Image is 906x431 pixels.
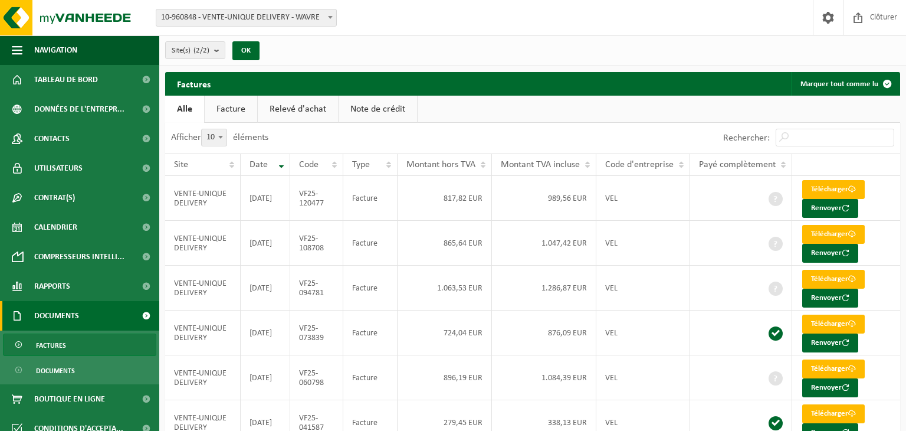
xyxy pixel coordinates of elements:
[34,183,75,213] span: Contrat(s)
[299,160,319,169] span: Code
[398,311,492,355] td: 724,04 EUR
[165,266,241,311] td: VENTE-UNIQUE DELIVERY
[34,65,98,94] span: Tableau de bord
[791,72,899,96] button: Marquer tout comme lu
[156,9,337,27] span: 10-960848 - VENTE-UNIQUE DELIVERY - WAVRE
[241,266,290,311] td: [DATE]
[605,160,674,169] span: Code d'entreprise
[501,160,580,169] span: Montant TVA incluse
[398,266,492,311] td: 1.063,53 EUR
[165,355,241,400] td: VENTE-UNIQUE DELIVERY
[596,311,690,355] td: VEL
[802,404,865,423] a: Télécharger
[802,360,865,378] a: Télécharger
[802,270,865,289] a: Télécharger
[3,359,156,381] a: Documents
[343,311,397,355] td: Facture
[34,124,70,154] span: Contacts
[205,96,257,123] a: Facture
[723,133,770,143] label: Rechercher:
[802,180,865,199] a: Télécharger
[241,221,290,266] td: [DATE]
[492,355,596,400] td: 1.084,39 EUR
[290,355,343,400] td: VF25-060798
[802,244,858,263] button: Renvoyer
[3,334,156,356] a: Factures
[596,266,690,311] td: VEL
[802,315,865,334] a: Télécharger
[174,160,188,169] span: Site
[156,9,336,26] span: 10-960848 - VENTE-UNIQUE DELIVERY - WAVRE
[241,176,290,221] td: [DATE]
[34,242,124,272] span: Compresseurs intelli...
[171,133,268,142] label: Afficher éléments
[34,154,83,183] span: Utilisateurs
[165,176,241,221] td: VENTE-UNIQUE DELIVERY
[398,355,492,400] td: 896,19 EUR
[290,221,343,266] td: VF25-108708
[339,96,417,123] a: Note de crédit
[802,225,865,244] a: Télécharger
[343,221,397,266] td: Facture
[193,47,209,54] count: (2/2)
[36,360,75,382] span: Documents
[165,41,225,59] button: Site(s)(2/2)
[398,221,492,266] td: 865,64 EUR
[343,266,397,311] td: Facture
[34,272,70,301] span: Rapports
[596,176,690,221] td: VEL
[492,311,596,355] td: 876,09 EUR
[492,221,596,266] td: 1.047,42 EUR
[406,160,475,169] span: Montant hors TVA
[165,221,241,266] td: VENTE-UNIQUE DELIVERY
[250,160,268,169] span: Date
[802,334,858,352] button: Renvoyer
[492,266,596,311] td: 1.286,87 EUR
[802,378,858,397] button: Renvoyer
[201,129,227,146] span: 10
[699,160,776,169] span: Payé complètement
[802,199,858,218] button: Renvoyer
[596,355,690,400] td: VEL
[802,289,858,308] button: Renvoyer
[202,129,226,146] span: 10
[492,176,596,221] td: 989,56 EUR
[34,301,79,331] span: Documents
[241,311,290,355] td: [DATE]
[398,176,492,221] td: 817,82 EUR
[34,35,77,65] span: Navigation
[290,311,343,355] td: VF25-073839
[165,72,222,95] h2: Factures
[232,41,260,60] button: OK
[290,266,343,311] td: VF25-094781
[172,42,209,60] span: Site(s)
[258,96,338,123] a: Relevé d'achat
[34,94,124,124] span: Données de l'entrepr...
[165,96,204,123] a: Alle
[34,384,105,414] span: Boutique en ligne
[290,176,343,221] td: VF25-120477
[352,160,370,169] span: Type
[241,355,290,400] td: [DATE]
[36,334,66,357] span: Factures
[165,311,241,355] td: VENTE-UNIQUE DELIVERY
[343,176,397,221] td: Facture
[34,213,77,242] span: Calendrier
[343,355,397,400] td: Facture
[596,221,690,266] td: VEL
